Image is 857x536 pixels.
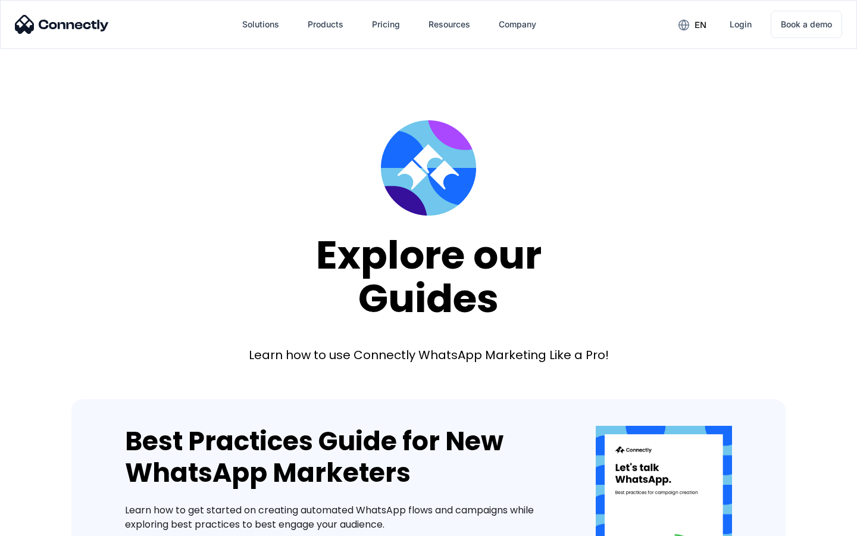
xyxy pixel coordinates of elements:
[499,16,536,33] div: Company
[15,15,109,34] img: Connectly Logo
[695,17,706,33] div: en
[125,426,560,489] div: Best Practices Guide for New WhatsApp Marketers
[730,16,752,33] div: Login
[362,10,409,39] a: Pricing
[720,10,761,39] a: Login
[372,16,400,33] div: Pricing
[24,515,71,532] ul: Language list
[316,233,542,320] div: Explore our Guides
[125,503,560,532] div: Learn how to get started on creating automated WhatsApp flows and campaigns while exploring best ...
[12,515,71,532] aside: Language selected: English
[308,16,343,33] div: Products
[428,16,470,33] div: Resources
[242,16,279,33] div: Solutions
[249,347,609,363] div: Learn how to use Connectly WhatsApp Marketing Like a Pro!
[771,11,842,38] a: Book a demo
